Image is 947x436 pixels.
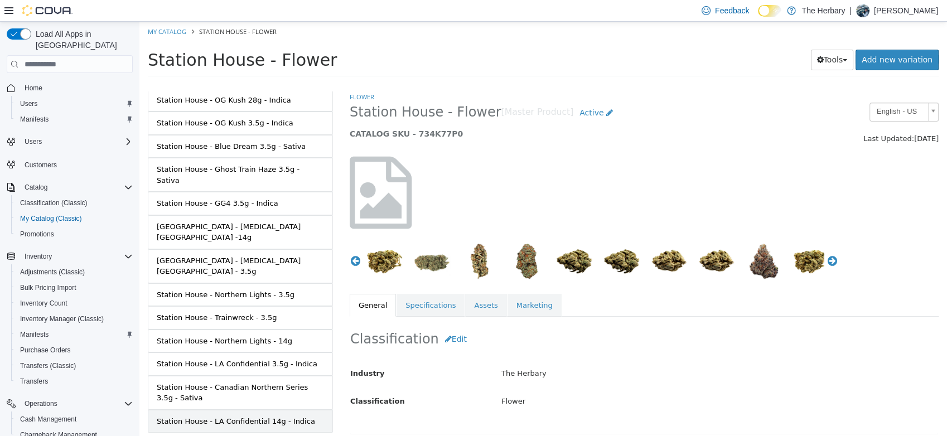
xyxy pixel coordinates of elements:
[11,195,137,211] button: Classification (Classic)
[16,343,133,357] span: Purchase Orders
[11,295,137,311] button: Inventory Count
[20,377,48,386] span: Transfers
[17,73,152,84] div: Station House - OG Kush 28g - Indica
[11,112,137,127] button: Manifests
[20,299,67,308] span: Inventory Count
[17,200,185,221] div: [GEOGRAPHIC_DATA] - [MEDICAL_DATA][GEOGRAPHIC_DATA] -14g
[354,370,807,390] div: Flower
[25,84,42,93] span: Home
[20,214,82,223] span: My Catalog (Classic)
[17,394,176,405] div: Station House - LA Confidential 14g - Indica
[354,342,807,362] div: The Herbary
[16,113,53,126] a: Manifests
[210,272,257,295] a: General
[362,86,434,95] small: [Master Product]
[20,81,47,95] a: Home
[11,327,137,342] button: Manifests
[687,234,698,245] button: Next
[299,307,334,328] button: Edit
[16,265,133,279] span: Adjustments (Classic)
[731,81,784,99] span: English - US
[2,156,137,172] button: Customers
[11,358,137,374] button: Transfers (Classic)
[20,135,133,148] span: Users
[17,119,166,130] div: Station House - Blue Dream 3.5g - Sativa
[849,4,852,17] p: |
[20,268,85,277] span: Adjustments (Classic)
[16,281,133,294] span: Bulk Pricing Import
[8,28,197,48] span: Station House - Flower
[16,375,133,388] span: Transfers
[440,86,464,95] span: Active
[11,226,137,242] button: Promotions
[11,342,137,358] button: Purchase Orders
[20,181,52,194] button: Catalog
[31,28,133,51] span: Load All Apps in [GEOGRAPHIC_DATA]
[257,272,325,295] a: Specifications
[211,307,799,328] h2: Classification
[17,234,185,255] div: [GEOGRAPHIC_DATA] - [MEDICAL_DATA][GEOGRAPHIC_DATA] - 3.5g
[16,212,133,225] span: My Catalog (Classic)
[16,359,133,372] span: Transfers (Classic)
[20,135,46,148] button: Users
[20,283,76,292] span: Bulk Pricing Import
[20,397,62,410] button: Operations
[16,312,108,326] a: Inventory Manager (Classic)
[16,375,52,388] a: Transfers
[20,115,49,124] span: Manifests
[2,80,137,96] button: Home
[16,413,133,426] span: Cash Management
[16,413,81,426] a: Cash Management
[20,250,133,263] span: Inventory
[724,113,775,121] span: Last Updated:
[16,328,133,341] span: Manifests
[16,227,133,241] span: Promotions
[11,374,137,389] button: Transfers
[758,5,781,17] input: Dark Mode
[801,4,845,17] p: The Herbary
[20,181,133,194] span: Catalog
[16,97,133,110] span: Users
[2,396,137,411] button: Operations
[715,5,749,16] span: Feedback
[874,4,938,17] p: [PERSON_NAME]
[210,82,362,99] span: Station House - Flower
[16,196,133,210] span: Classification (Classic)
[11,311,137,327] button: Inventory Manager (Classic)
[11,264,137,280] button: Adjustments (Classic)
[25,252,52,261] span: Inventory
[368,272,422,295] a: Marketing
[16,359,80,372] a: Transfers (Classic)
[17,337,178,348] div: Station House - LA Confidential 3.5g - Indica
[17,290,137,302] div: Station House - Trainwreck - 3.5g
[210,71,235,79] a: Flower
[20,230,54,239] span: Promotions
[11,280,137,295] button: Bulk Pricing Import
[20,81,133,95] span: Home
[730,81,799,100] a: English - US
[25,183,47,192] span: Catalog
[11,211,137,226] button: My Catalog (Classic)
[16,312,133,326] span: Inventory Manager (Classic)
[20,158,61,172] a: Customers
[25,161,57,169] span: Customers
[16,227,59,241] a: Promotions
[22,5,73,16] img: Cova
[2,134,137,149] button: Users
[20,314,104,323] span: Inventory Manager (Classic)
[2,249,137,264] button: Inventory
[8,6,47,14] a: My Catalog
[20,361,76,370] span: Transfers (Classic)
[17,314,153,325] div: Station House - Northern Lights - 14g
[20,198,88,207] span: Classification (Classic)
[20,330,49,339] span: Manifests
[25,137,42,146] span: Users
[11,411,137,427] button: Cash Management
[11,96,137,112] button: Users
[16,196,92,210] a: Classification (Classic)
[20,415,76,424] span: Cash Management
[16,328,53,341] a: Manifests
[16,343,75,357] a: Purchase Orders
[16,281,81,294] a: Bulk Pricing Import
